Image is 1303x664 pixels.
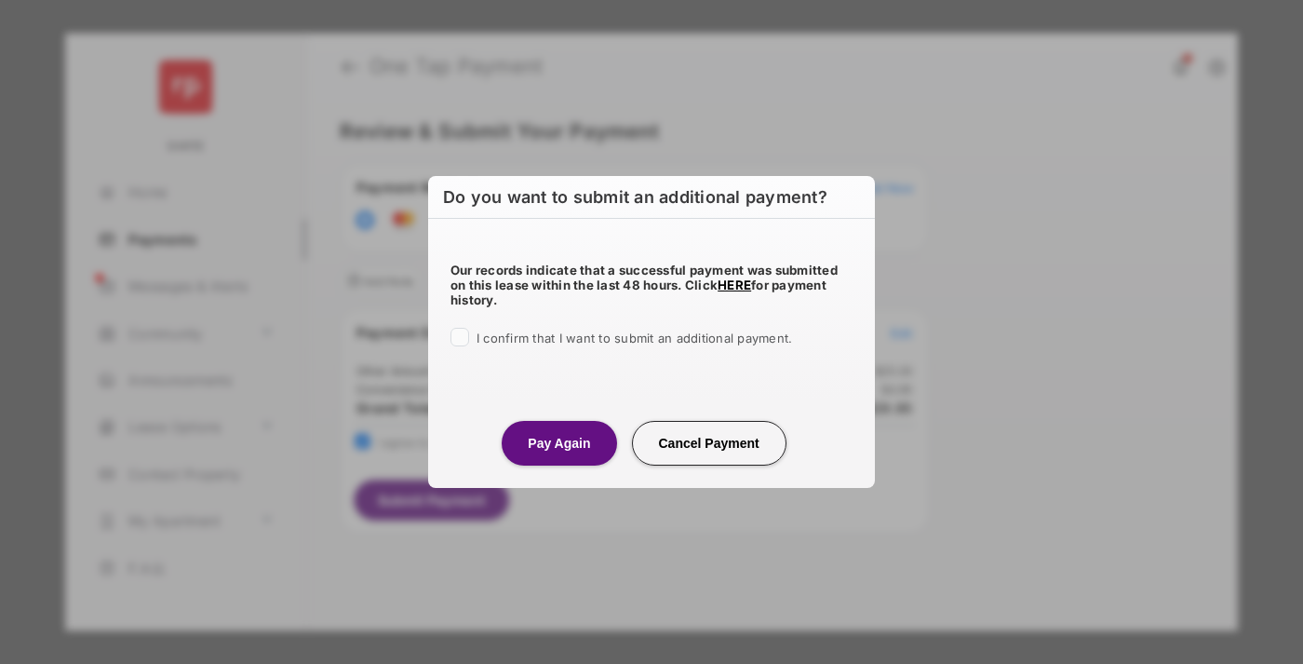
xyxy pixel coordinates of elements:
button: Cancel Payment [632,421,786,466]
span: I confirm that I want to submit an additional payment. [477,331,792,346]
h5: Our records indicate that a successful payment was submitted on this lease within the last 48 hou... [450,263,853,307]
a: HERE [718,278,751,292]
button: Pay Again [502,421,616,466]
h2: Do you want to submit an additional payment? [428,176,875,219]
